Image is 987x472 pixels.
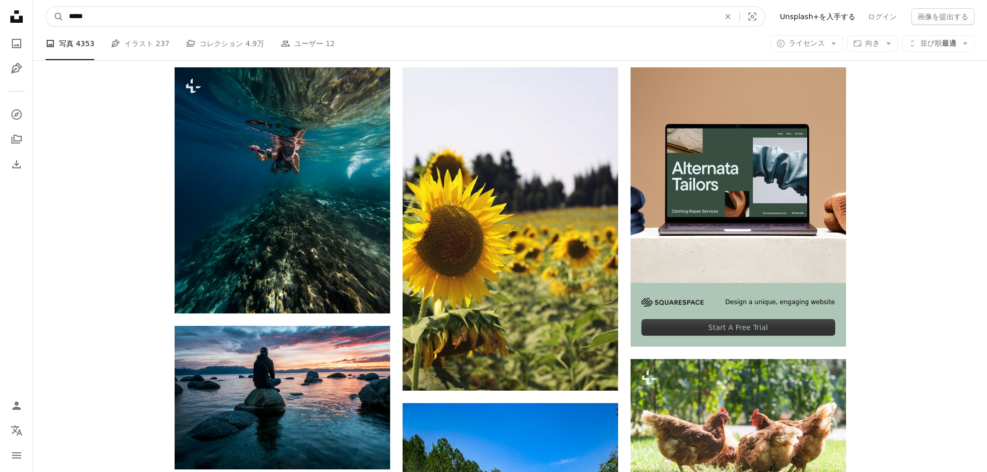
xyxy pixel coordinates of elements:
a: Design a unique, engaging websiteStart A Free Trial [631,67,846,347]
span: Design a unique, engaging website [725,298,835,307]
div: Start A Free Trial [641,319,835,336]
img: file-1707885205802-88dd96a21c72image [631,67,846,283]
a: コレクション 4.9万 [186,27,264,60]
a: 水に囲まれた岩の上に座る男 [175,393,390,402]
span: 向き [865,39,880,47]
a: 写真 [6,33,27,54]
button: 画像を提出する [911,8,975,25]
a: イラスト 237 [111,27,169,60]
a: ダウンロード履歴 [6,154,27,175]
button: メニュー [6,445,27,466]
a: Unsplash+を入手する [774,8,862,25]
a: ユーザー 12 [281,27,335,60]
a: コレクション [6,129,27,150]
a: カメラを持って海を泳ぐ人 [175,185,390,195]
button: 向き [847,35,898,52]
form: サイト内でビジュアルを探す [46,6,765,27]
img: 日中のひまわり畑 [403,67,618,391]
span: 最適 [920,38,956,49]
a: オンドリとニワトリ。放し飼いと雌鶏 [631,426,846,435]
button: 並び順最適 [902,35,975,52]
button: 言語 [6,420,27,441]
a: 日中のひまわり畑 [403,224,618,234]
span: 237 [156,38,170,49]
button: ライセンス [770,35,843,52]
a: イラスト [6,58,27,79]
img: カメラを持って海を泳ぐ人 [175,67,390,313]
button: 全てクリア [717,7,739,26]
img: file-1705255347840-230a6ab5bca9image [641,298,704,307]
button: Unsplashで検索する [46,7,64,26]
a: 探す [6,104,27,125]
button: ビジュアル検索 [740,7,765,26]
a: ログイン [862,8,903,25]
span: 4.9万 [246,38,264,49]
a: ホーム — Unsplash [6,6,27,29]
a: ログイン / 登録する [6,395,27,416]
span: 並び順 [920,39,942,47]
span: 12 [325,38,335,49]
img: 水に囲まれた岩の上に座る男 [175,326,390,469]
span: ライセンス [789,39,825,47]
